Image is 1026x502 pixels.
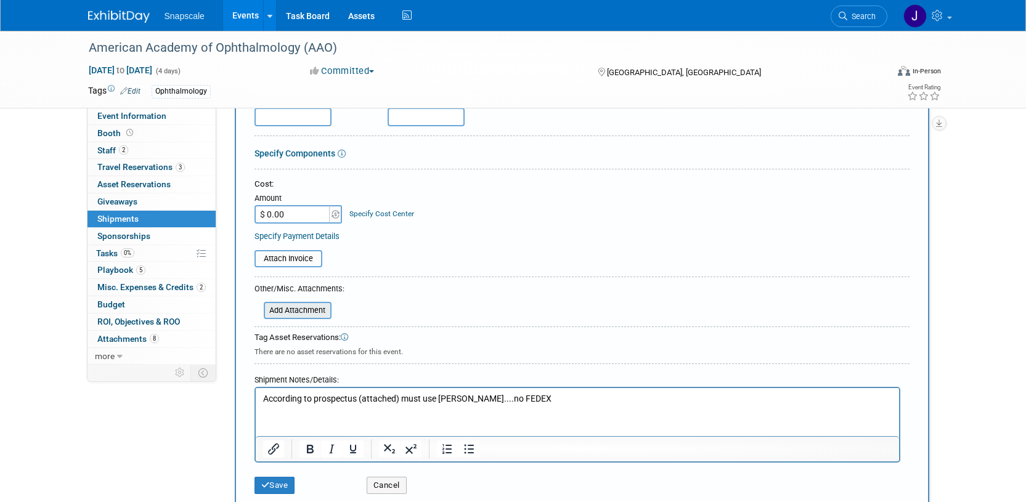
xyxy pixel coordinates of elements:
span: Giveaways [97,196,137,206]
span: Search [847,12,876,21]
div: Amount [254,193,344,205]
a: ROI, Objectives & ROO [88,314,216,330]
span: 2 [197,283,206,292]
a: Asset Reservations [88,176,216,193]
div: Other/Misc. Attachments: [254,283,344,298]
div: Event Rating [907,84,940,91]
button: Committed [306,65,379,78]
a: Staff2 [88,142,216,159]
button: Superscript [401,440,421,458]
a: Edit [120,87,140,95]
span: Attachments [97,334,159,344]
a: Tasks0% [88,245,216,262]
a: Specify Components [254,148,335,158]
span: [DATE] [DATE] [88,65,153,76]
a: Shipments [88,211,216,227]
div: Tag Asset Reservations: [254,332,910,344]
button: Bold [299,440,320,458]
div: American Academy of Ophthalmology (AAO) [84,37,869,59]
div: Ophthalmology [152,85,211,98]
span: Shipments [97,214,139,224]
a: Giveaways [88,193,216,210]
img: Jennifer Benedict [903,4,927,28]
span: to [115,65,126,75]
span: 3 [176,163,185,172]
div: There are no asset reservations for this event. [254,344,910,357]
span: Snapscale [165,11,205,21]
span: Staff [97,145,128,155]
span: 5 [136,265,145,275]
button: Numbered list [437,440,458,458]
a: more [88,348,216,365]
button: Italic [321,440,342,458]
span: (4 days) [155,67,181,75]
button: Bullet list [458,440,479,458]
a: Playbook5 [88,262,216,278]
span: Asset Reservations [97,179,171,189]
a: Booth [88,125,216,142]
a: Attachments8 [88,331,216,347]
div: Shipment Notes/Details: [254,369,900,387]
button: Subscript [379,440,400,458]
div: Event Format [815,64,942,83]
button: Cancel [367,477,407,494]
a: Event Information [88,108,216,124]
span: [GEOGRAPHIC_DATA], [GEOGRAPHIC_DATA] [607,68,761,77]
a: Misc. Expenses & Credits2 [88,279,216,296]
td: Personalize Event Tab Strip [169,365,191,381]
span: more [95,351,115,361]
span: Travel Reservations [97,162,185,172]
img: ExhibitDay [88,10,150,23]
iframe: Rich Text Area [256,388,899,436]
span: 8 [150,334,159,343]
span: Budget [97,299,125,309]
span: Event Information [97,111,166,121]
span: Booth [97,128,136,138]
span: 0% [121,248,134,257]
img: Format-Inperson.png [898,66,910,76]
a: Specify Cost Center [349,209,414,218]
span: Misc. Expenses & Credits [97,282,206,292]
span: Playbook [97,265,145,275]
a: Travel Reservations3 [88,159,216,176]
a: Specify Payment Details [254,232,340,241]
div: Cost: [254,179,910,190]
span: 2 [119,145,128,155]
span: Sponsorships [97,231,150,241]
div: In-Person [912,67,941,76]
td: Tags [88,84,140,99]
td: Toggle Event Tabs [190,365,216,381]
a: Search [831,6,887,27]
button: Save [254,477,295,494]
button: Insert/edit link [263,440,284,458]
a: Budget [88,296,216,313]
span: Booth not reserved yet [124,128,136,137]
a: Sponsorships [88,228,216,245]
button: Underline [343,440,364,458]
span: Tasks [96,248,134,258]
span: ROI, Objectives & ROO [97,317,180,326]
